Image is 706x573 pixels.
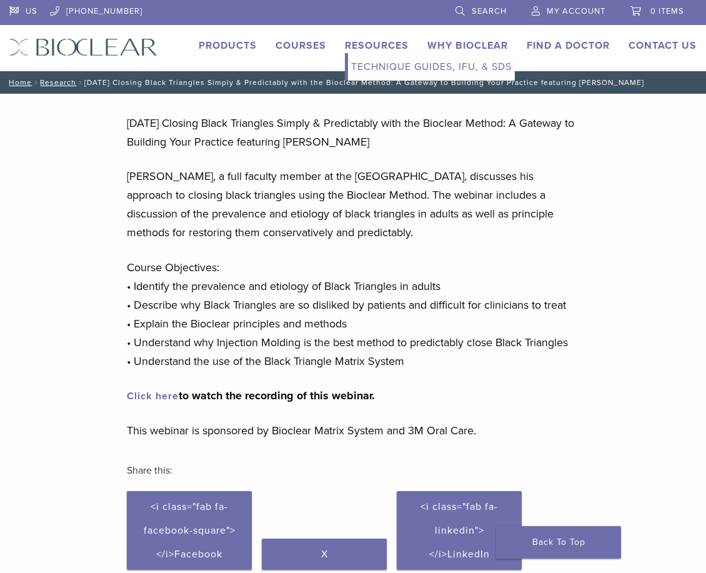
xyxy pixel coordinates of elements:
[262,539,387,570] a: X
[397,491,522,570] a: <i class="fab fa-linkedin"></i>LinkedIn
[427,39,508,52] a: Why Bioclear
[127,167,579,242] p: [PERSON_NAME], a full faculty member at the [GEOGRAPHIC_DATA], discusses his approach to closing ...
[127,258,579,371] p: Course Objectives: • Identify the prevalence and etiology of Black Triangles in adults • Describe...
[9,38,157,56] img: Bioclear
[345,39,409,52] a: Resources
[32,79,40,86] span: /
[40,78,76,87] a: Research
[5,78,32,87] a: Home
[650,6,684,16] span: 0 items
[127,114,579,151] p: [DATE] Closing Black Triangles Simply & Predictably with the Bioclear Method: A Gateway to Buildi...
[547,6,605,16] span: My Account
[629,39,697,52] a: Contact Us
[199,39,257,52] a: Products
[144,501,236,561] span: <i class="fab fa-facebook-square"></i>Facebook
[127,421,579,440] p: This webinar is sponsored by Bioclear Matrix System and 3M Oral Care.
[76,79,84,86] span: /
[127,390,179,402] a: Click here
[420,501,498,561] span: <i class="fab fa-linkedin"></i>LinkedIn
[472,6,507,16] span: Search
[348,53,515,81] a: Technique Guides, IFU, & SDS
[127,491,252,570] a: <i class="fab fa-facebook-square"></i>Facebook
[527,39,610,52] a: Find A Doctor
[127,456,579,486] h3: Share this:
[496,526,621,559] a: Back To Top
[276,39,326,52] a: Courses
[321,548,328,561] span: X
[127,389,375,402] strong: to watch the recording of this webinar.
